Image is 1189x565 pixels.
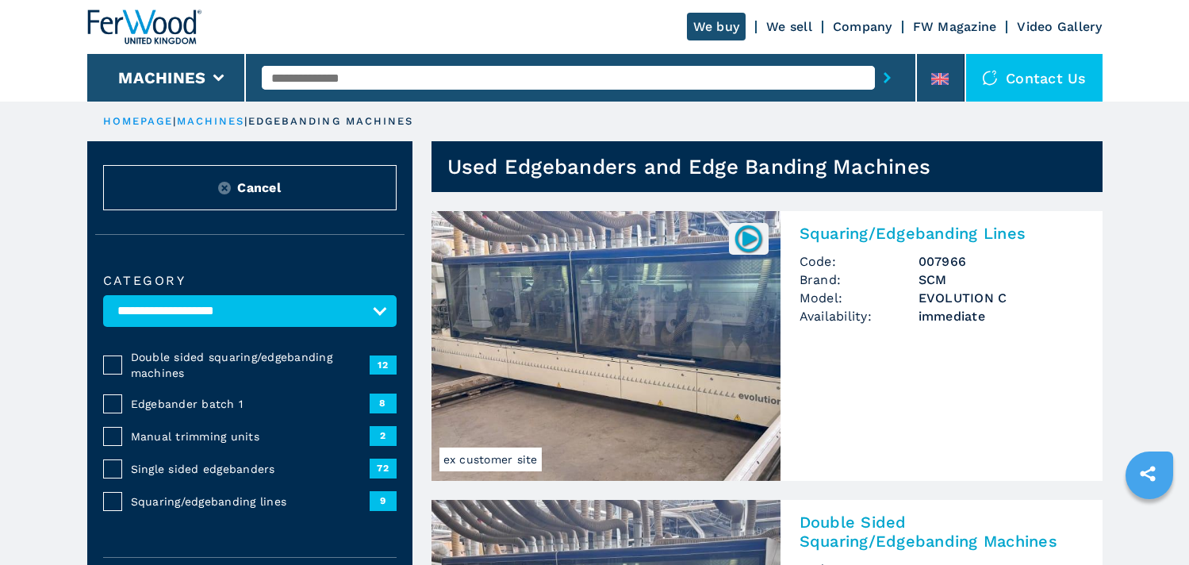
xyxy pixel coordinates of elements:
[248,114,414,129] p: edgebanding machines
[833,19,892,34] a: Company
[966,54,1103,102] div: Contact us
[118,68,205,87] button: Machines
[244,115,247,127] span: |
[919,252,1084,271] h3: 007966
[800,307,919,325] span: Availability:
[919,307,1084,325] span: immediate
[431,211,1103,481] a: Squaring/Edgebanding Lines SCM EVOLUTION Cex customer site007966Squaring/Edgebanding LinesCode:00...
[218,182,231,194] img: Reset
[131,349,370,381] span: Double sided squaring/edgebanding machines
[370,394,397,413] span: 8
[800,271,919,289] span: Brand:
[177,115,245,127] a: machines
[370,356,397,375] span: 12
[733,223,764,254] img: 007966
[875,60,899,96] button: submit-button
[237,179,281,197] span: Cancel
[766,19,812,34] a: We sell
[370,491,397,510] span: 9
[1128,454,1168,494] a: sharethis
[87,10,201,44] img: Ferwood
[447,154,931,179] h1: Used Edgebanders and Edge Banding Machines
[131,396,370,412] span: Edgebander batch 1
[131,429,370,444] span: Manual trimming units
[173,115,176,127] span: |
[1122,494,1177,553] iframe: Chat
[370,426,397,445] span: 2
[103,165,397,210] button: ResetCancel
[919,289,1084,307] h3: EVOLUTION C
[800,513,1084,551] h2: Double Sided Squaring/Edgebanding Machines
[1017,19,1102,34] a: Video Gallery
[103,275,397,287] label: Category
[131,494,370,509] span: Squaring/edgebanding lines
[982,70,998,86] img: Contact us
[370,459,397,478] span: 72
[103,115,174,127] a: HOMEPAGE
[687,13,746,40] a: We buy
[431,211,781,481] img: Squaring/Edgebanding Lines SCM EVOLUTION C
[800,252,919,271] span: Code:
[800,289,919,307] span: Model:
[131,461,370,477] span: Single sided edgebanders
[913,19,997,34] a: FW Magazine
[919,271,1084,289] h3: SCM
[439,448,542,471] span: ex customer site
[800,224,1084,243] h2: Squaring/Edgebanding Lines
